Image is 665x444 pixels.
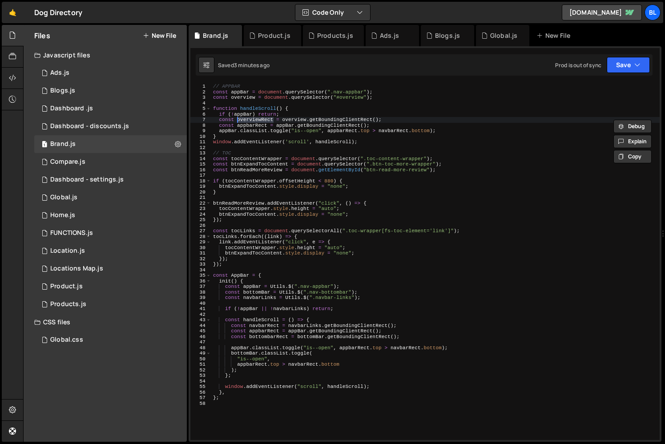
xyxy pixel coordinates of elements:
div: 28 [190,234,211,240]
button: Save [607,57,650,73]
div: 33 [190,262,211,267]
div: 21 [190,195,211,201]
div: 12 [190,145,211,151]
div: Ads.js [380,31,399,40]
div: 16220/44328.js [34,153,187,171]
div: 22 [190,201,211,206]
div: 1 [190,84,211,89]
div: 31 [190,250,211,256]
div: 14 [190,156,211,162]
div: 58 [190,401,211,407]
a: 🤙 [2,2,24,23]
div: 6 [190,112,211,117]
div: CSS files [24,313,187,331]
a: Bl [645,4,661,20]
button: Copy [613,150,652,163]
div: 57 [190,395,211,401]
div: Global.js [50,194,77,202]
div: Product.js [258,31,290,40]
div: 16220/47090.js [34,64,187,82]
div: 4 [190,101,211,106]
div: Blogs.js [435,31,460,40]
div: 3 [190,95,211,101]
div: New File [536,31,574,40]
div: Blogs.js [50,87,75,95]
div: 16 [190,167,211,173]
div: 32 [190,256,211,262]
div: 51 [190,362,211,367]
div: 13 [190,150,211,156]
div: 54 [190,379,211,384]
div: 47 [190,339,211,345]
div: 16220/44393.js [34,278,187,295]
div: Global.css [50,336,83,344]
div: 16220/44394.js [34,135,187,153]
div: 55 [190,384,211,390]
div: Brand.js [50,140,76,148]
div: Brand.js [203,31,228,40]
div: 25 [190,217,211,223]
h2: Files [34,31,50,40]
div: Products.js [317,31,353,40]
div: 16220/46573.js [34,117,187,135]
div: 8 [190,123,211,129]
div: Home.js [50,211,75,219]
div: 16220/46559.js [34,100,187,117]
div: 46 [190,334,211,340]
div: Dashboard .js [50,105,93,113]
div: 16220/44319.js [34,206,187,224]
div: 37 [190,284,211,290]
div: 15 [190,161,211,167]
div: Product.js [50,283,83,291]
: 16220/43679.js [34,242,187,260]
div: Locations Map.js [50,265,103,273]
div: 16220/43680.js [34,260,187,278]
div: 30 [190,245,211,251]
div: Location.js [50,247,85,255]
div: 45 [190,328,211,334]
div: 42 [190,312,211,318]
div: 49 [190,351,211,356]
span: 1 [42,141,47,149]
div: 56 [190,390,211,396]
div: 16220/44324.js [34,295,187,313]
div: 19 [190,184,211,190]
div: Ads.js [50,69,69,77]
div: 38 [190,290,211,295]
button: Debug [613,120,652,133]
div: Saved [218,61,270,69]
button: Explain [613,135,652,148]
div: FUNCTIONS.js [50,229,93,237]
div: 24 [190,212,211,218]
button: Code Only [295,4,370,20]
div: Dog Directory [34,7,82,18]
div: 27 [190,228,211,234]
div: 16220/43681.js [34,189,187,206]
div: Global.js [490,31,517,40]
button: New File [143,32,176,39]
div: Dashboard - discounts.js [50,122,129,130]
div: 52 [190,367,211,373]
div: Products.js [50,300,86,308]
div: 29 [190,239,211,245]
div: 35 [190,273,211,279]
div: 39 [190,295,211,301]
div: 16220/44477.js [34,224,187,242]
div: 11 [190,139,211,145]
div: 16220/44476.js [34,171,187,189]
div: 43 [190,317,211,323]
div: 44 [190,323,211,329]
div: 10 [190,134,211,140]
div: 23 [190,206,211,212]
div: 5 [190,106,211,112]
div: 9 [190,128,211,134]
div: 16220/44321.js [34,82,187,100]
div: Dashboard - settings.js [50,176,124,184]
div: 20 [190,190,211,195]
div: 17 [190,173,211,178]
div: 48 [190,345,211,351]
div: 41 [190,306,211,312]
div: 53 [190,373,211,379]
div: Javascript files [24,46,187,64]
